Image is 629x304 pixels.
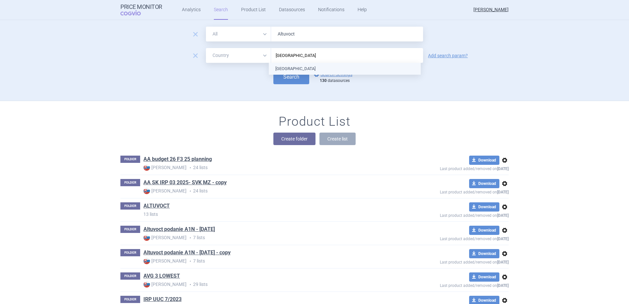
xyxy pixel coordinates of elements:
p: Last product added/removed on [392,235,509,241]
button: Create folder [273,133,315,145]
button: Download [469,249,499,258]
p: Last product added/removed on [392,258,509,265]
strong: [PERSON_NAME] [143,188,187,194]
a: AVG 3 LOWEST [143,272,180,280]
strong: [PERSON_NAME] [143,234,187,241]
i: • [187,165,193,171]
strong: [DATE] [497,166,509,171]
div: datasources [320,78,356,84]
a: IRP UUC 7/2023 [143,296,182,303]
p: 24 lists [143,188,392,194]
strong: [DATE] [497,190,509,194]
strong: [DATE] [497,283,509,288]
strong: [DATE] [497,213,509,218]
h1: Altuvoct podanie A1N - Nov 2024 - copy [143,249,231,258]
strong: [PERSON_NAME] [143,281,187,288]
strong: [DATE] [497,260,509,265]
button: Download [469,179,499,188]
a: AA budget 26 F3 25 planning [143,156,212,163]
img: SK [143,281,150,288]
i: • [187,258,193,265]
p: 7 lists [143,234,392,241]
h1: Altuvoct podanie A1N - Nov 2024 [143,226,215,234]
i: • [187,235,193,241]
i: • [187,281,193,288]
p: FOLDER [120,249,140,256]
p: Last product added/removed on [392,188,509,194]
p: 13 lists [143,211,392,217]
a: Altuvoct podanie A1N - [DATE] [143,226,215,233]
strong: [DATE] [497,237,509,241]
p: 29 lists [143,281,392,288]
strong: 130 [320,78,327,83]
i: • [187,188,193,194]
p: FOLDER [120,226,140,233]
a: Price MonitorCOGVIO [120,4,162,16]
p: Last product added/removed on [392,165,509,171]
h1: AA budget 26 F3 25 planning [143,156,212,164]
a: ALTUVOCT [143,202,170,210]
strong: [PERSON_NAME] [143,258,187,264]
a: AA SK IRP 03 2025- SVK MZ - copy [143,179,227,186]
h1: Product List [279,114,350,129]
a: Altuvoct podanie A1N - [DATE] - copy [143,249,231,256]
button: Search [273,69,309,84]
p: Last product added/removed on [392,212,509,218]
p: FOLDER [120,296,140,303]
span: COGVIO [120,10,150,15]
strong: [PERSON_NAME] [143,164,187,171]
img: SK [143,188,150,194]
a: Add search param? [428,53,468,58]
p: FOLDER [120,202,140,210]
img: SK [143,164,150,171]
button: Download [469,226,499,235]
p: FOLDER [120,272,140,280]
button: Download [469,202,499,212]
p: 24 lists [143,164,392,171]
img: SK [143,258,150,264]
p: FOLDER [120,179,140,186]
p: 7 lists [143,258,392,265]
button: Download [469,156,499,165]
p: Last product added/removed on [392,282,509,288]
button: Download [469,272,499,282]
button: Create list [319,133,356,145]
li: [GEOGRAPHIC_DATA] [269,63,421,75]
h1: AA SK IRP 03 2025- SVK MZ - copy [143,179,227,188]
p: FOLDER [120,156,140,163]
h1: AVG 3 LOWEST [143,272,180,281]
strong: Price Monitor [120,4,162,10]
h1: ALTUVOCT [143,202,170,211]
img: SK [143,234,150,241]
